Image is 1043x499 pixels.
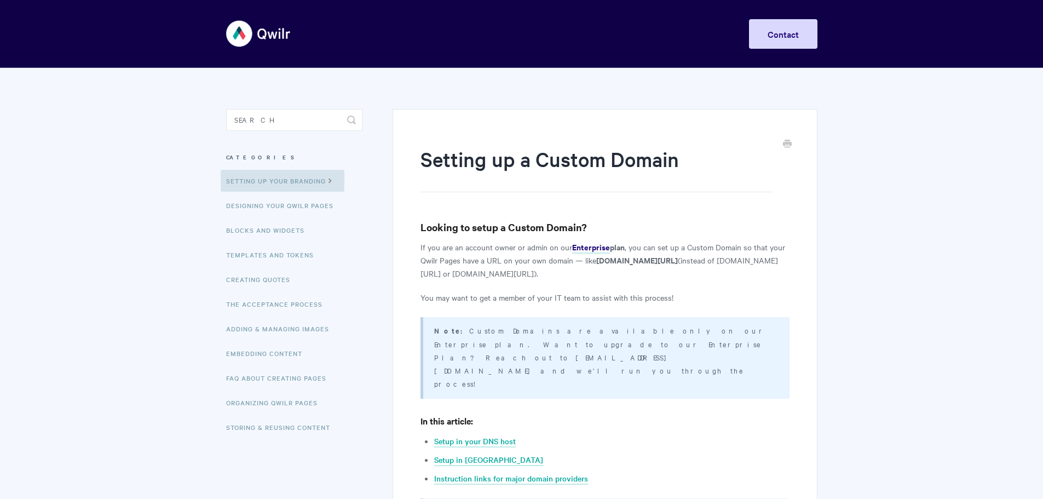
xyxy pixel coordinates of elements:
[420,220,789,235] h3: Looking to setup a Custom Domain?
[420,240,789,280] p: If you are an account owner or admin on our , you can set up a Custom Domain so that your Qwilr P...
[420,415,473,427] strong: In this article:
[226,244,322,266] a: Templates and Tokens
[226,194,342,216] a: Designing Your Qwilr Pages
[226,147,362,167] h3: Categories
[434,454,543,466] a: Setup in [GEOGRAPHIC_DATA]
[572,241,610,253] strong: Enterprise
[420,145,773,192] h1: Setting up a Custom Domain
[226,392,326,414] a: Organizing Qwilr Pages
[596,254,678,266] strong: [DOMAIN_NAME][URL]
[226,219,313,241] a: Blocks and Widgets
[783,139,792,151] a: Print this Article
[226,268,298,290] a: Creating Quotes
[226,342,310,364] a: Embedding Content
[226,109,362,131] input: Search
[434,473,588,485] a: Instruction links for major domain providers
[434,435,516,448] a: Setup in your DNS host
[226,416,338,438] a: Storing & Reusing Content
[226,318,337,340] a: Adding & Managing Images
[434,324,775,390] p: Custom Domains are available only on our Enterprise plan. Want to upgrade to our Enterprise Plan?...
[434,325,469,336] strong: Note:
[226,13,291,54] img: Qwilr Help Center
[420,291,789,304] p: You may want to get a member of your IT team to assist with this process!
[221,170,344,192] a: Setting up your Branding
[610,241,625,253] strong: plan
[226,367,335,389] a: FAQ About Creating Pages
[749,19,817,49] a: Contact
[572,242,610,254] a: Enterprise
[226,293,331,315] a: The Acceptance Process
